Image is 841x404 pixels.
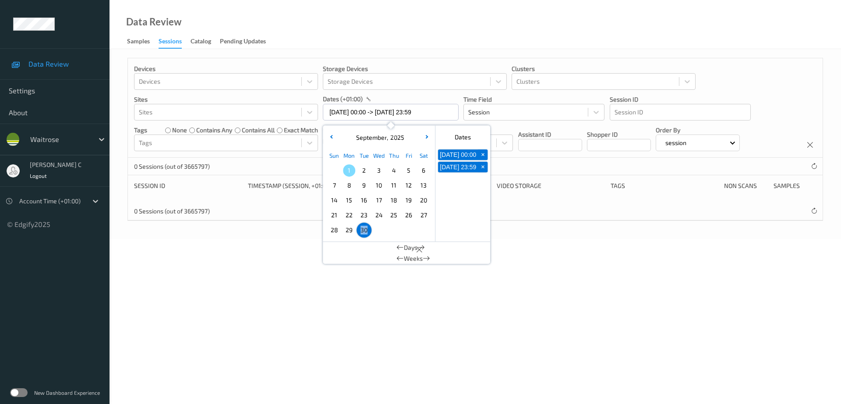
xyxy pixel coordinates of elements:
[417,194,430,206] span: 20
[327,178,342,193] div: Choose Sunday September 07 of 2025
[342,148,357,163] div: Mon
[401,148,416,163] div: Fri
[172,126,187,135] label: none
[497,181,604,190] div: Video Storage
[327,208,342,223] div: Choose Sunday September 21 of 2025
[478,162,488,172] button: +
[417,164,430,177] span: 6
[403,164,415,177] span: 5
[435,129,490,145] div: Dates
[388,194,400,206] span: 18
[327,223,342,237] div: Choose Sunday September 28 of 2025
[386,178,401,193] div: Choose Thursday September 11 of 2025
[401,208,416,223] div: Choose Friday September 26 of 2025
[401,223,416,237] div: Choose Friday October 03 of 2025
[512,64,696,73] p: Clusters
[373,209,385,221] span: 24
[438,149,478,160] button: [DATE] 00:00
[373,179,385,191] span: 10
[373,194,385,206] span: 17
[342,193,357,208] div: Choose Monday September 15 of 2025
[610,95,751,104] p: Session ID
[478,150,488,159] span: +
[242,126,275,135] label: contains all
[358,179,370,191] span: 9
[134,64,318,73] p: Devices
[343,209,355,221] span: 22
[126,18,181,26] div: Data Review
[463,95,604,104] p: Time Field
[518,130,582,139] p: Assistant ID
[416,148,431,163] div: Sat
[134,95,318,104] p: Sites
[196,126,232,135] label: contains any
[358,209,370,221] span: 23
[191,35,220,48] a: Catalog
[386,163,401,178] div: Choose Thursday September 04 of 2025
[724,181,767,190] div: Non Scans
[159,37,182,49] div: Sessions
[403,194,415,206] span: 19
[357,178,371,193] div: Choose Tuesday September 09 of 2025
[438,162,478,172] button: [DATE] 23:59
[774,181,816,190] div: Samples
[371,178,386,193] div: Choose Wednesday September 10 of 2025
[342,208,357,223] div: Choose Monday September 22 of 2025
[404,254,423,263] span: Weeks
[357,208,371,223] div: Choose Tuesday September 23 of 2025
[328,209,340,221] span: 21
[342,178,357,193] div: Choose Monday September 08 of 2025
[328,179,340,191] span: 7
[371,148,386,163] div: Wed
[373,164,385,177] span: 3
[371,223,386,237] div: Choose Wednesday October 01 of 2025
[343,224,355,236] span: 29
[358,164,370,177] span: 2
[403,209,415,221] span: 26
[386,148,401,163] div: Thu
[388,179,400,191] span: 11
[416,178,431,193] div: Choose Saturday September 13 of 2025
[328,224,340,236] span: 28
[354,134,387,141] span: September
[404,243,417,252] span: Days
[191,37,211,48] div: Catalog
[416,163,431,178] div: Choose Saturday September 06 of 2025
[478,149,488,160] button: +
[371,208,386,223] div: Choose Wednesday September 24 of 2025
[343,194,355,206] span: 15
[343,164,355,177] span: 1
[587,130,651,139] p: Shopper ID
[342,223,357,237] div: Choose Monday September 29 of 2025
[327,163,342,178] div: Choose Sunday August 31 of 2025
[323,95,363,103] p: dates (+01:00)
[386,208,401,223] div: Choose Thursday September 25 of 2025
[354,133,404,142] div: ,
[388,134,404,141] span: 2025
[134,126,147,135] p: Tags
[401,163,416,178] div: Choose Friday September 05 of 2025
[417,209,430,221] span: 27
[134,207,210,216] p: 0 Sessions (out of 3665797)
[248,181,377,190] div: Timestamp (Session, +01:00)
[342,163,357,178] div: Choose Monday September 01 of 2025
[327,193,342,208] div: Choose Sunday September 14 of 2025
[388,209,400,221] span: 25
[401,178,416,193] div: Choose Friday September 12 of 2025
[357,163,371,178] div: Choose Tuesday September 02 of 2025
[662,138,689,147] p: session
[371,193,386,208] div: Choose Wednesday September 17 of 2025
[417,179,430,191] span: 13
[386,193,401,208] div: Choose Thursday September 18 of 2025
[328,194,340,206] span: 14
[386,223,401,237] div: Choose Thursday October 02 of 2025
[357,223,371,237] div: Choose Tuesday September 30 of 2025
[323,64,507,73] p: Storage Devices
[127,37,150,48] div: Samples
[327,148,342,163] div: Sun
[357,148,371,163] div: Tue
[656,126,740,135] p: Order By
[284,126,318,135] label: exact match
[357,193,371,208] div: Choose Tuesday September 16 of 2025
